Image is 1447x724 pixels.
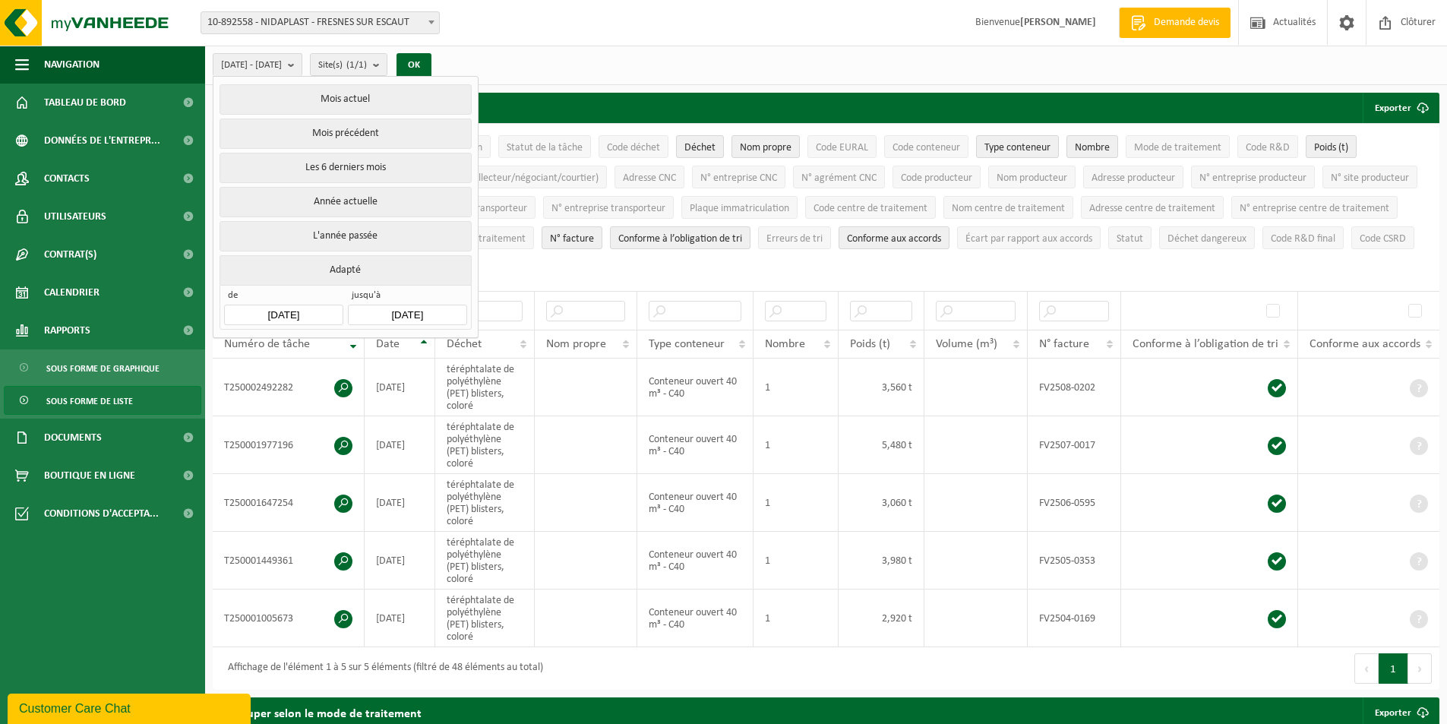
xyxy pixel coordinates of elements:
span: Déchet dangereux [1167,233,1246,245]
td: téréphtalate de polyéthylène (PET) blisters, coloré [435,474,536,532]
span: Conforme aux accords [847,233,941,245]
td: Conteneur ouvert 40 m³ - C40 [637,474,754,532]
button: Code EURALCode EURAL: Activate to sort [807,135,877,158]
span: N° site producteur [1331,172,1409,184]
button: NombreNombre: Activate to sort [1066,135,1118,158]
strong: [PERSON_NAME] [1020,17,1096,28]
button: Type conteneurType conteneur: Activate to sort [976,135,1059,158]
span: Calendrier [44,273,100,311]
td: T250001449361 [213,532,365,590]
td: FV2508-0202 [1028,359,1121,416]
span: Rapports [44,311,90,349]
span: Volume (m³) [936,338,997,350]
span: Conforme à l’obligation de tri [618,233,742,245]
button: Code centre de traitementCode centre de traitement: Activate to sort [805,196,936,219]
td: 3,560 t [839,359,924,416]
td: Conteneur ouvert 40 m³ - C40 [637,532,754,590]
button: Next [1408,653,1432,684]
a: Sous forme de liste [4,386,201,415]
span: Écart par rapport aux accords [965,233,1092,245]
button: DéchetDéchet: Activate to sort [676,135,724,158]
button: N° factureN° facture: Activate to sort [542,226,602,249]
a: Sous forme de graphique [4,353,201,382]
span: Nom producteur [997,172,1067,184]
count: (1/1) [346,60,367,70]
span: Sous forme de graphique [46,354,160,383]
td: FV2505-0353 [1028,532,1121,590]
span: Poids (t) [1314,142,1348,153]
button: Code CSRDCode CSRD: Activate to sort [1351,226,1414,249]
button: N° site producteurN° site producteur : Activate to sort [1322,166,1417,188]
td: 3,980 t [839,532,924,590]
td: 1 [754,474,839,532]
button: Adresse centre de traitementAdresse centre de traitement: Activate to sort [1081,196,1224,219]
span: Conforme à l’obligation de tri [1133,338,1278,350]
td: 5,480 t [839,416,924,474]
span: N° entreprise transporteur [551,203,665,214]
td: 1 [754,532,839,590]
td: T250002492282 [213,359,365,416]
span: Navigation [44,46,100,84]
button: Previous [1354,653,1379,684]
td: téréphtalate de polyéthylène (PET) blisters, coloré [435,416,536,474]
span: Contacts [44,160,90,198]
span: Code producteur [901,172,972,184]
button: Code producteurCode producteur: Activate to sort [893,166,981,188]
td: T250001977196 [213,416,365,474]
span: Adresse CNC [623,172,676,184]
span: Code EURAL [816,142,868,153]
span: Nombre [765,338,805,350]
span: Documents [44,419,102,457]
td: T250001647254 [213,474,365,532]
button: OK [397,53,431,77]
td: [DATE] [365,474,435,532]
button: Nom centre de traitementNom centre de traitement: Activate to sort [943,196,1073,219]
td: téréphtalate de polyéthylène (PET) blisters, coloré [435,532,536,590]
span: Adresse centre de traitement [1089,203,1215,214]
span: Code R&D [1246,142,1290,153]
td: téréphtalate de polyéthylène (PET) blisters, coloré [435,359,536,416]
button: Poids (t)Poids (t): Activate to sort [1306,135,1357,158]
span: Conditions d'accepta... [44,495,159,533]
button: Mois précédent [220,119,471,149]
span: Statut de la tâche [507,142,583,153]
button: N° entreprise CNCN° entreprise CNC: Activate to sort [692,166,785,188]
button: Les 6 derniers mois [220,153,471,183]
span: N° entreprise centre de traitement [1240,203,1389,214]
td: [DATE] [365,532,435,590]
span: Nombre [1075,142,1110,153]
td: téréphtalate de polyéthylène (PET) blisters, coloré [435,590,536,647]
span: Nom centre de traitement [952,203,1065,214]
span: Poids (t) [850,338,890,350]
iframe: chat widget [8,691,254,724]
span: Mode de traitement [1134,142,1221,153]
button: Exporter [1363,93,1438,123]
td: [DATE] [365,416,435,474]
span: N° agrément CNC [801,172,877,184]
button: Adresse producteurAdresse producteur: Activate to sort [1083,166,1183,188]
button: Mode de traitementMode de traitement: Activate to sort [1126,135,1230,158]
td: Conteneur ouvert 40 m³ - C40 [637,359,754,416]
span: Type conteneur [984,142,1050,153]
span: Site(s) [318,54,367,77]
span: Nom CNC (collecteur/négociant/courtier) [423,172,599,184]
span: Adresse producteur [1092,172,1175,184]
span: Nom propre [740,142,791,153]
td: [DATE] [365,590,435,647]
button: N° entreprise transporteurN° entreprise transporteur: Activate to sort [543,196,674,219]
button: Adresse transporteurAdresse transporteur: Activate to sort [428,196,536,219]
span: Code CSRD [1360,233,1406,245]
span: Code centre de traitement [814,203,927,214]
span: N° entreprise producteur [1199,172,1306,184]
button: Conforme aux accords : Activate to sort [839,226,949,249]
span: Déchet [447,338,482,350]
span: de [224,289,343,305]
td: Conteneur ouvert 40 m³ - C40 [637,416,754,474]
span: N° facture [1039,338,1089,350]
span: N° entreprise CNC [700,172,777,184]
button: [DATE] - [DATE] [213,53,302,76]
span: 10-892558 - NIDAPLAST - FRESNES SUR ESCAUT [201,12,439,33]
a: Demande devis [1119,8,1231,38]
span: Plaque immatriculation [690,203,789,214]
button: Déchet dangereux : Activate to sort [1159,226,1255,249]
